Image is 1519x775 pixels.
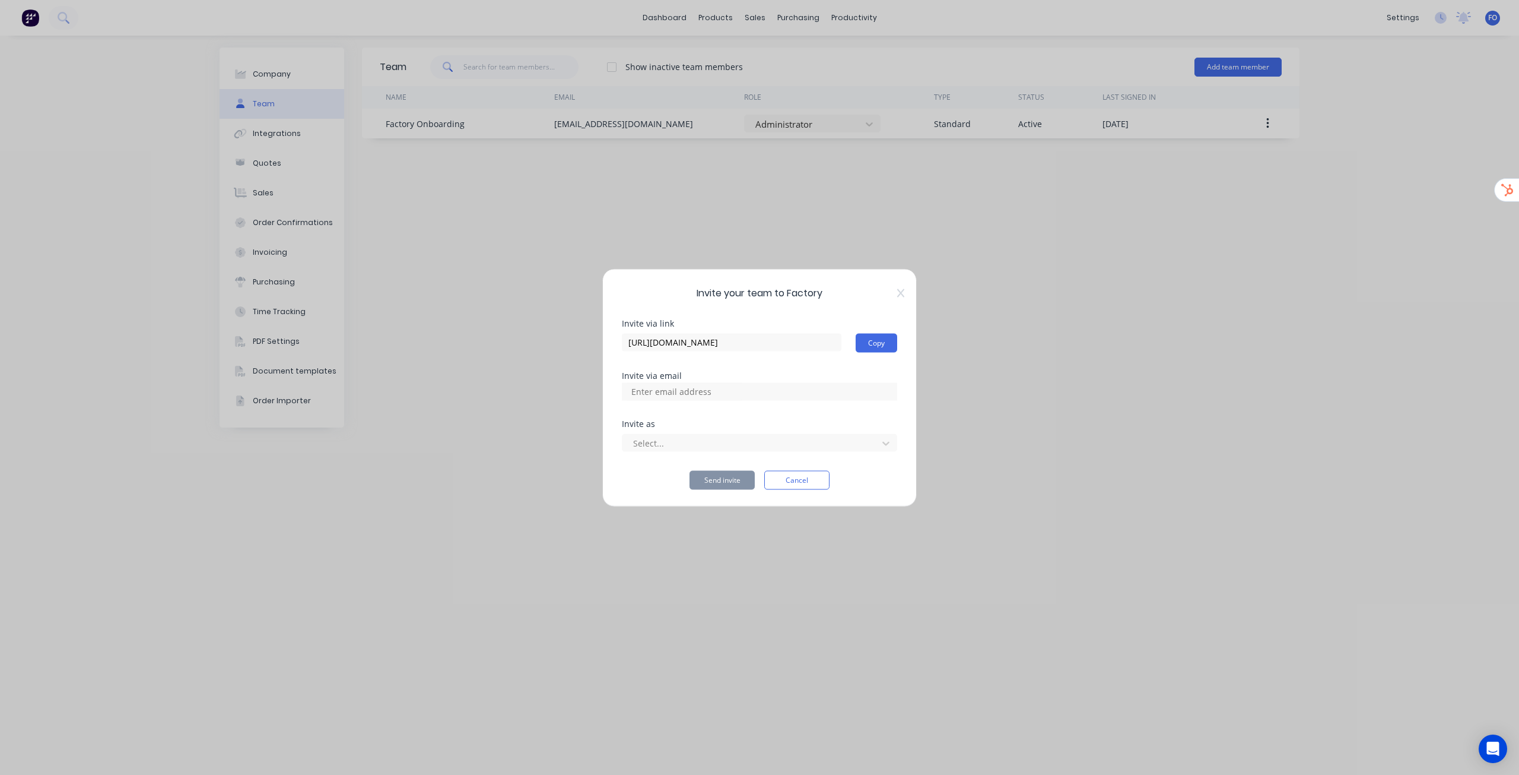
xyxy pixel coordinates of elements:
[1479,735,1507,763] div: Open Intercom Messenger
[856,333,897,352] button: Copy
[622,371,897,379] div: Invite via email
[622,286,897,300] span: Invite your team to Factory
[689,470,755,489] button: Send invite
[764,470,830,489] button: Cancel
[622,319,897,327] div: Invite via link
[622,419,897,428] div: Invite as
[625,382,743,400] input: Enter email address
